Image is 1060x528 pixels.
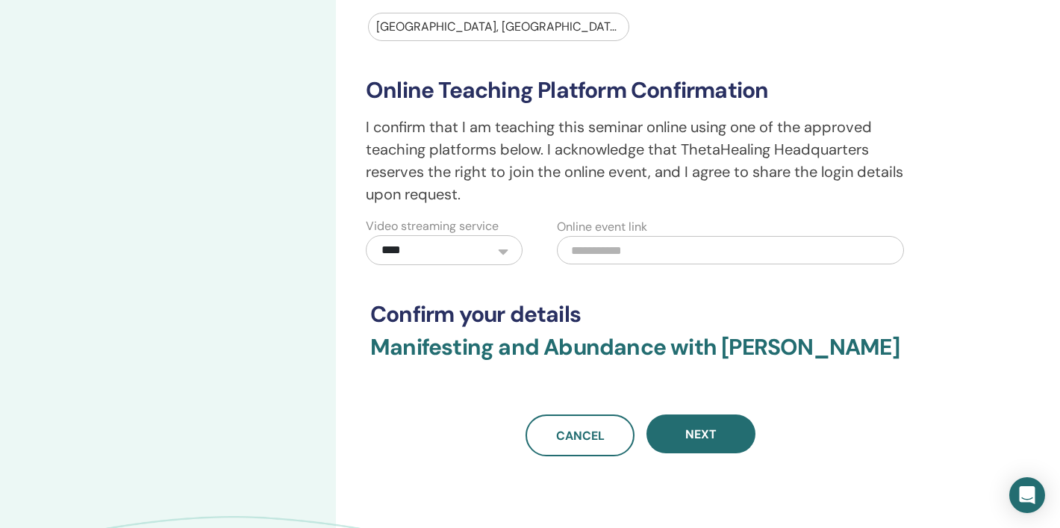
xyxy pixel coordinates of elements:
[646,414,755,453] button: Next
[1009,477,1045,513] div: Open Intercom Messenger
[685,426,717,442] span: Next
[366,116,916,205] p: I confirm that I am teaching this seminar online using one of the approved teaching platforms bel...
[366,217,499,235] label: Video streaming service
[370,334,911,379] h3: Manifesting and Abundance with [PERSON_NAME]
[526,414,635,456] a: Cancel
[557,218,647,236] label: Online event link
[370,301,911,328] h3: Confirm your details
[556,428,605,444] span: Cancel
[366,77,916,104] h3: Online Teaching Platform Confirmation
